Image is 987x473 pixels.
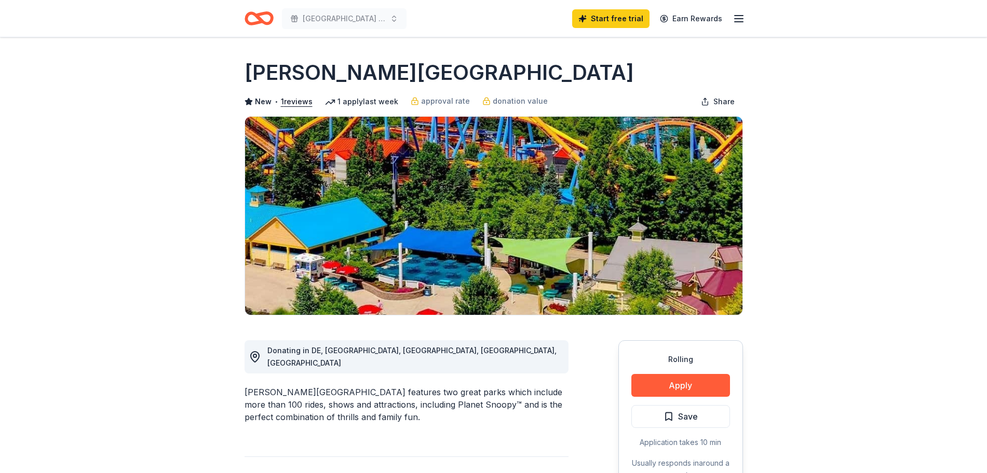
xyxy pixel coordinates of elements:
a: approval rate [411,95,470,107]
img: Image for Dorney Park & Wildwater Kingdom [245,117,742,315]
h1: [PERSON_NAME][GEOGRAPHIC_DATA] [245,58,634,87]
div: [PERSON_NAME][GEOGRAPHIC_DATA] features two great parks which include more than 100 rides, shows ... [245,386,569,423]
span: approval rate [421,95,470,107]
span: • [274,98,278,106]
a: Home [245,6,274,31]
a: donation value [482,95,548,107]
button: [GEOGRAPHIC_DATA] [GEOGRAPHIC_DATA] [282,8,407,29]
a: Start free trial [572,9,650,28]
a: Earn Rewards [654,9,728,28]
div: 1 apply last week [325,95,398,108]
button: Share [693,91,743,112]
div: Rolling [631,353,730,366]
span: Donating in DE, [GEOGRAPHIC_DATA], [GEOGRAPHIC_DATA], [GEOGRAPHIC_DATA], [GEOGRAPHIC_DATA] [267,346,557,367]
span: Share [713,95,735,108]
span: donation value [493,95,548,107]
span: Save [678,410,698,423]
div: Application takes 10 min [631,436,730,449]
span: New [255,95,272,108]
button: Save [631,405,730,428]
button: Apply [631,374,730,397]
span: [GEOGRAPHIC_DATA] [GEOGRAPHIC_DATA] [303,12,386,25]
button: 1reviews [281,95,313,108]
